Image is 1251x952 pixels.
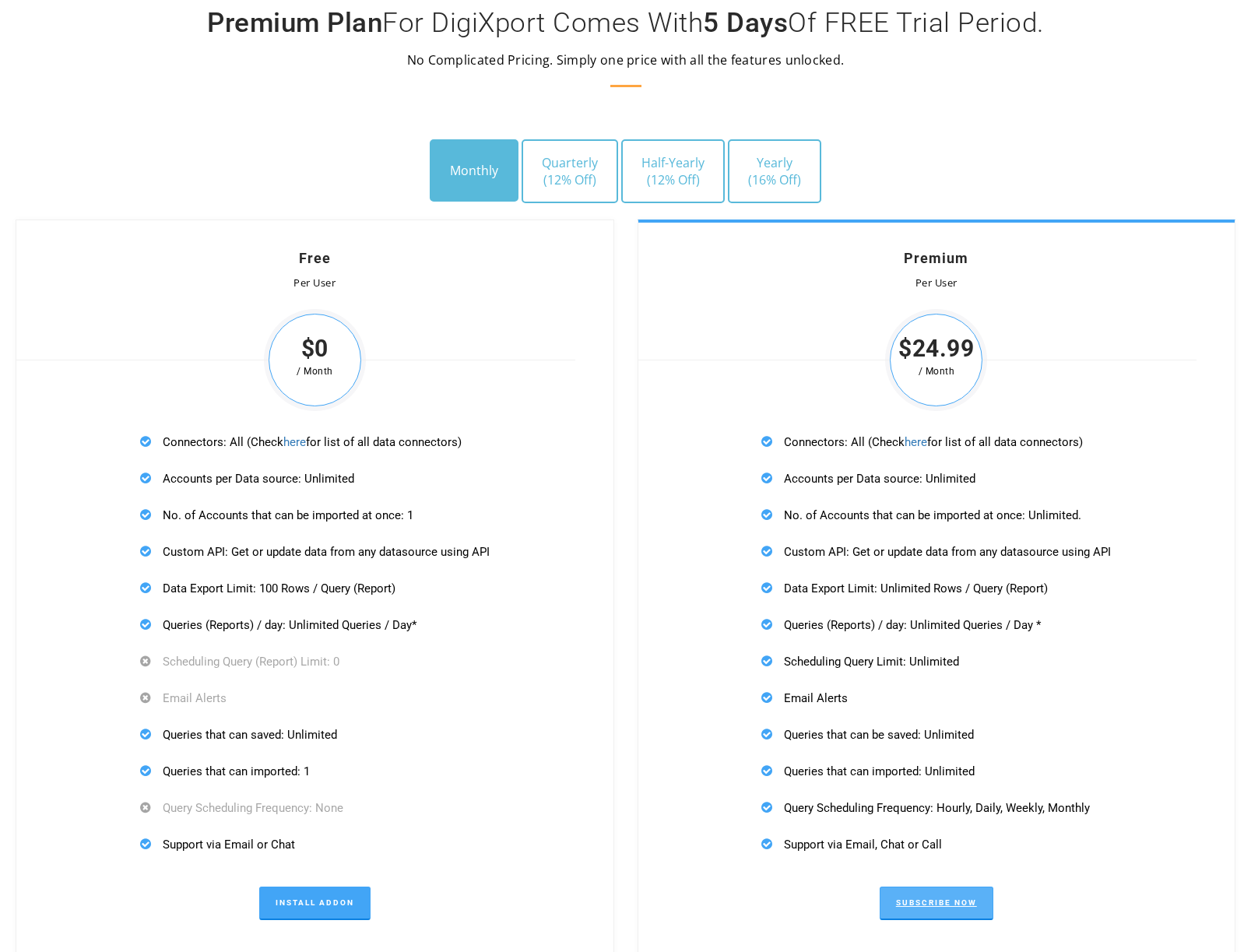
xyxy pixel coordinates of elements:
[542,171,598,188] span: (12% Off)
[761,725,1111,744] p: Queries that can be saved: Unlimited
[430,139,518,202] button: Monthly
[140,688,490,708] p: Email Alerts
[522,139,618,203] button: Quarterly(12% Off)
[264,339,366,358] span: $0
[47,277,582,290] div: Per User
[1173,877,1251,952] iframe: Chat Widget
[761,761,1111,781] p: Queries that can imported: Unlimited
[761,578,1111,598] p: Data Export Limit: Unlimited Rows / Query (Report)
[140,761,490,781] p: Queries that can imported: 1
[264,362,366,381] span: / Month
[880,887,993,920] a: Subscribe Now
[761,652,1111,671] p: Scheduling Query Limit: Unlimited
[761,834,1111,854] p: Support via Email, Chat or Call
[703,7,788,39] b: 5 Days
[728,139,821,203] button: Yearly(16% Off)
[621,139,725,203] button: Half-Yearly(12% Off)
[761,542,1111,561] p: Custom API: Get or update data from any datasource using API
[641,171,705,188] span: (12% Off)
[761,432,1111,451] p: Connectors: All (Check for list of all data connectors)
[259,887,371,920] a: Install Addon
[140,542,490,561] p: Custom API: Get or update data from any datasource using API
[669,277,1204,290] div: Per User
[761,615,1111,634] p: Queries (Reports) / day: Unlimited Queries / Day *
[905,435,927,449] a: here
[140,578,490,598] p: Data Export Limit: 100 Rows / Query (Report)
[140,469,490,488] p: Accounts per Data source: Unlimited
[761,505,1111,525] p: No. of Accounts that can be imported at once: Unlimited.
[885,362,987,381] span: / Month
[140,432,490,451] p: Connectors: All (Check for list of all data connectors)
[140,834,490,854] p: Support via Email or Chat
[761,469,1111,488] p: Accounts per Data source: Unlimited
[140,798,490,817] p: Query Scheduling Frequency: None
[140,652,490,671] p: Scheduling Query (Report) Limit: 0
[748,171,801,188] span: (16% Off)
[669,251,1204,265] h4: Premium
[761,798,1111,817] p: Query Scheduling Frequency: Hourly, Daily, Weekly, Monthly
[283,435,306,449] a: here
[140,725,490,744] p: Queries that can saved: Unlimited
[885,339,987,358] span: $24.99
[47,251,582,265] h4: Free
[140,615,490,634] p: Queries (Reports) / day: Unlimited Queries / Day*
[761,688,1111,708] p: Email Alerts
[207,7,382,39] b: Premium Plan
[140,505,490,525] p: No. of Accounts that can be imported at once: 1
